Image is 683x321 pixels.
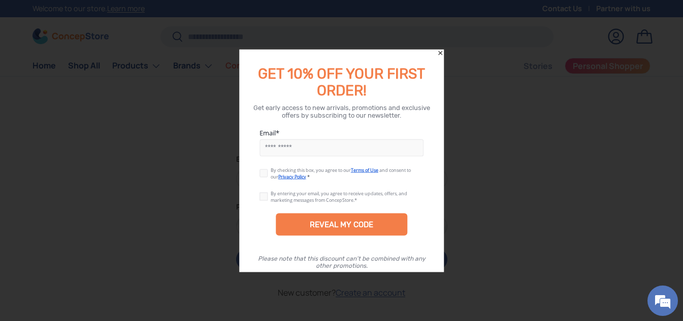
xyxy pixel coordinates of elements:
[276,213,408,235] div: REVEAL MY CODE
[437,49,444,56] div: Close
[258,65,425,98] span: GET 10% OFF YOUR FIRST ORDER!
[271,166,351,173] span: By checking this box, you agree to our
[278,173,306,180] a: Privacy Policy
[259,128,424,137] label: Email
[310,220,373,229] div: REVEAL MY CODE
[271,190,407,203] div: By entering your email, you agree to receive updates, offers, and marketing messages from ConcepS...
[249,255,434,269] div: Please note that this discount can’t be combined with any other promotions.
[271,166,411,180] span: and consent to our
[351,166,378,173] a: Terms of Use
[251,103,432,119] div: Get early access to new arrivals, promotions and exclusive offers by subscribing to our newsletter.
